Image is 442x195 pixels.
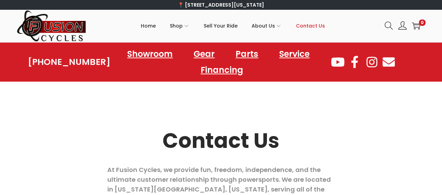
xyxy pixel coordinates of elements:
a: Home [141,10,156,42]
nav: Primary navigation [87,10,379,42]
a: Service [272,46,317,62]
a: Showroom [120,46,180,62]
span: Contact Us [296,17,325,35]
a: Contact Us [296,10,325,42]
span: About Us [252,17,275,35]
a: Parts [229,46,265,62]
a: 📍 [STREET_ADDRESS][US_STATE] [178,1,264,8]
span: Sell Your Ride [204,17,238,35]
a: Shop [170,10,190,42]
a: Gear [187,46,222,62]
span: Shop [170,17,183,35]
a: 0 [412,22,420,30]
a: About Us [252,10,282,42]
span: Home [141,17,156,35]
h2: Contact Us [29,130,413,151]
a: Sell Your Ride [204,10,238,42]
nav: Menu [110,46,330,78]
a: [PHONE_NUMBER] [28,57,110,67]
a: Financing [194,62,250,78]
img: Woostify retina logo [17,10,87,42]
